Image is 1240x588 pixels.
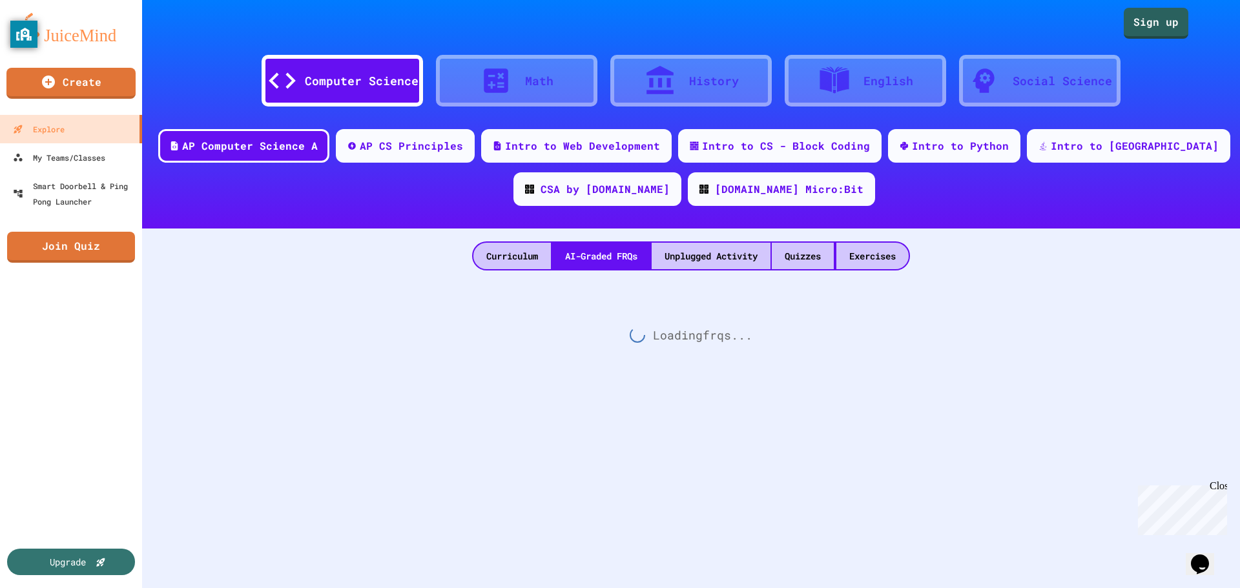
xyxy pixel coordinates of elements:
[6,68,136,99] a: Create
[305,72,418,90] div: Computer Science
[1124,8,1188,39] a: Sign up
[652,243,770,269] div: Unplugged Activity
[772,243,834,269] div: Quizzes
[912,138,1009,154] div: Intro to Python
[505,138,660,154] div: Intro to Web Development
[525,72,553,90] div: Math
[541,181,670,197] div: CSA by [DOMAIN_NAME]
[7,232,135,263] a: Join Quiz
[836,243,909,269] div: Exercises
[715,181,863,197] div: [DOMAIN_NAME] Micro:Bit
[689,72,739,90] div: History
[863,72,913,90] div: English
[702,138,870,154] div: Intro to CS - Block Coding
[473,243,551,269] div: Curriculum
[360,138,463,154] div: AP CS Principles
[1013,72,1112,90] div: Social Science
[50,555,86,569] div: Upgrade
[182,138,318,154] div: AP Computer Science A
[13,178,137,209] div: Smart Doorbell & Ping Pong Launcher
[142,270,1240,400] div: Loading frq s...
[1133,480,1227,535] iframe: chat widget
[525,185,534,194] img: CODE_logo_RGB.png
[1186,536,1227,575] iframe: chat widget
[1051,138,1219,154] div: Intro to [GEOGRAPHIC_DATA]
[13,150,105,165] div: My Teams/Classes
[699,185,708,194] img: CODE_logo_RGB.png
[10,21,37,48] button: privacy banner
[13,121,65,137] div: Explore
[13,13,129,46] img: logo-orange.svg
[5,5,89,82] div: Chat with us now!Close
[552,243,650,269] div: AI-Graded FRQs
